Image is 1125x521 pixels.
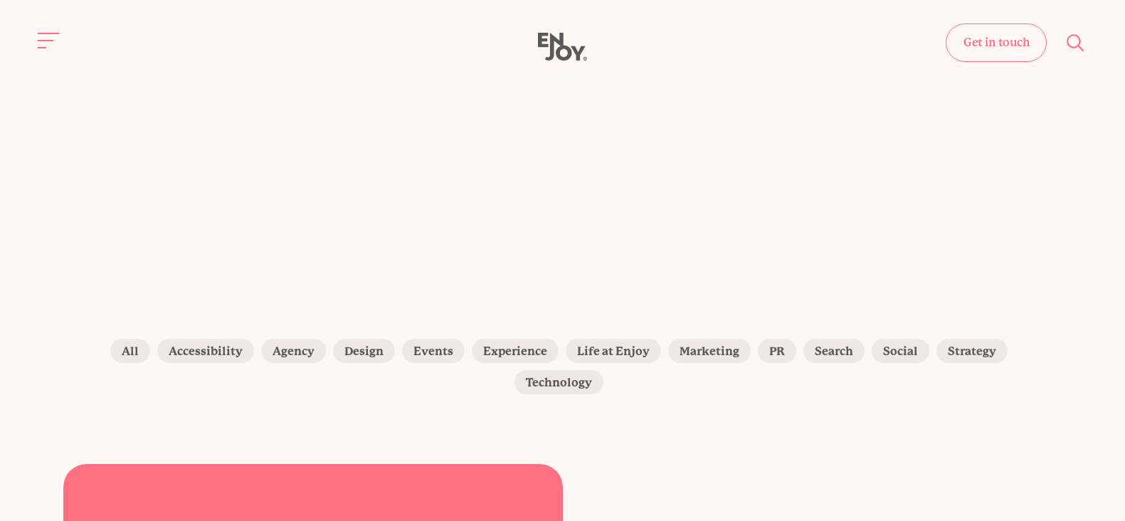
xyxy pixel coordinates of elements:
[803,339,865,363] label: Search
[946,23,1047,62] a: Get in touch
[34,26,64,56] button: Site navigation
[333,339,395,363] label: Design
[514,370,603,394] label: Technology
[1061,28,1091,58] button: Site search
[261,339,326,363] label: Agency
[758,339,796,363] label: PR
[157,339,254,363] label: Accessibility
[110,339,150,363] label: All
[668,339,751,363] label: Marketing
[472,339,559,363] label: Experience
[872,339,929,363] label: Social
[566,339,661,363] label: Life at Enjoy
[402,339,465,363] label: Events
[936,339,1008,363] label: Strategy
